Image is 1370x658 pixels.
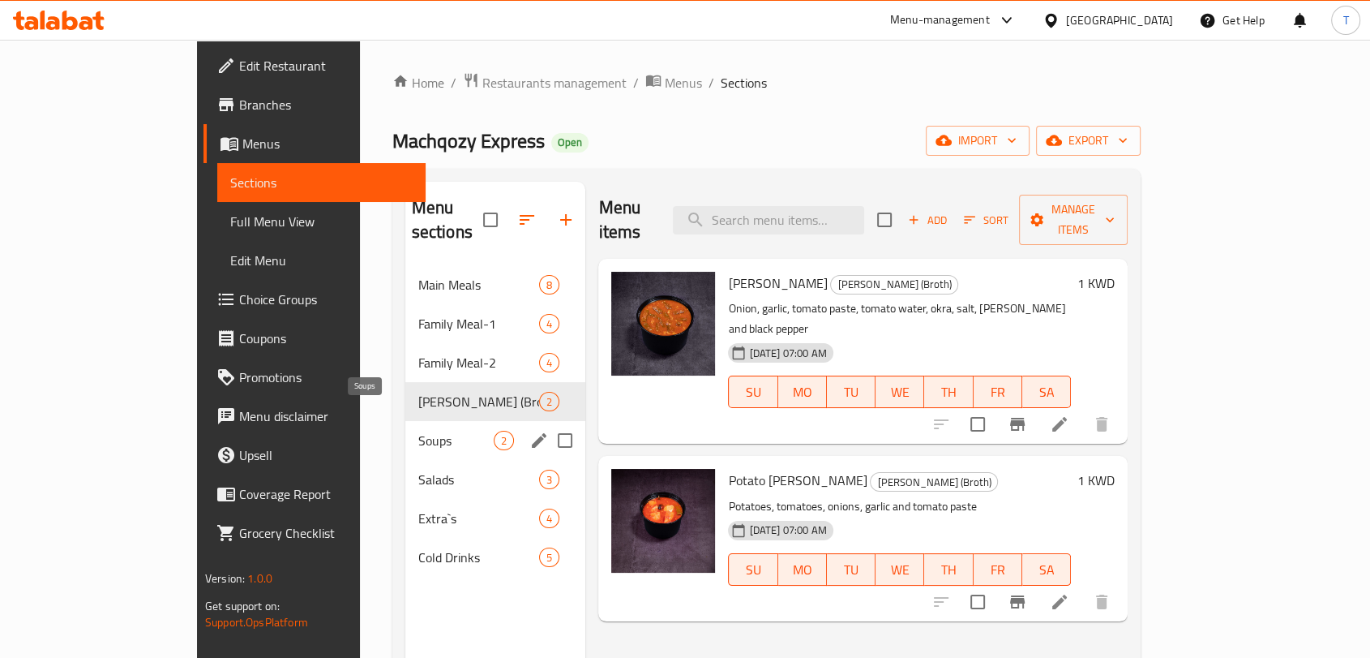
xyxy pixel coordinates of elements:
[1082,583,1121,621] button: delete
[827,376,876,408] button: TU
[1050,592,1069,612] a: Edit menu item
[1050,415,1069,434] a: Edit menu item
[890,11,990,30] div: Menu-management
[239,445,413,465] span: Upsell
[1066,11,1173,29] div: [GEOGRAPHIC_DATA]
[418,392,540,411] span: [PERSON_NAME] (Broth)
[876,376,924,408] button: WE
[924,376,973,408] button: TH
[203,124,426,163] a: Menus
[463,72,627,93] a: Restaurants management
[778,553,827,586] button: MO
[939,131,1017,151] span: import
[418,548,540,567] span: Cold Drinks
[709,73,714,92] li: /
[203,319,426,358] a: Coupons
[728,271,827,295] span: [PERSON_NAME]
[728,299,1071,339] p: Onion, garlic, tomato paste, tomato water, okra, salt, [PERSON_NAME] and black pepper
[418,275,540,295] span: Main Meals
[239,523,413,543] span: Grocery Checklist
[539,548,559,567] div: items
[451,73,456,92] li: /
[926,126,1030,156] button: import
[743,523,833,538] span: [DATE] 07:00 AM
[833,558,869,582] span: TU
[974,376,1022,408] button: FR
[1032,200,1115,240] span: Manage items
[905,211,949,230] span: Add
[482,73,627,92] span: Restaurants management
[551,135,589,149] span: Open
[539,275,559,295] div: items
[405,343,586,382] div: Family Meal-24
[665,73,702,92] span: Menus
[901,208,953,233] button: Add
[507,200,546,239] span: Sort sections
[964,211,1008,230] span: Sort
[611,469,715,573] img: Potato Marak
[540,511,559,527] span: 4
[418,470,540,489] span: Salads
[247,568,272,589] span: 1.0.0
[405,499,586,538] div: Extra`s4
[645,72,702,93] a: Menus
[392,123,545,159] span: Machqozy Express
[405,460,586,499] div: Salads3
[931,381,966,404] span: TH
[239,484,413,504] span: Coverage Report
[412,196,484,244] h2: Menu sections
[205,596,280,617] span: Get support on:
[494,431,514,450] div: items
[1022,376,1071,408] button: SA
[882,558,918,582] span: WE
[405,265,586,304] div: Main Meals8
[961,407,995,441] span: Select to update
[827,553,876,586] button: TU
[953,208,1019,233] span: Sort items
[539,509,559,528] div: items
[494,433,513,449] span: 2
[418,431,494,450] span: Soups
[882,381,918,404] span: WE
[735,558,771,582] span: SU
[785,381,820,404] span: MO
[721,73,767,92] span: Sections
[203,514,426,553] a: Grocery Checklist
[230,212,413,231] span: Full Menu View
[217,163,426,202] a: Sections
[1029,558,1064,582] span: SA
[405,538,586,577] div: Cold Drinks5
[203,397,426,436] a: Menu disclaimer
[239,329,413,348] span: Coupons
[217,241,426,280] a: Edit Menu
[239,56,413,75] span: Edit Restaurant
[540,550,559,566] span: 5
[205,568,245,589] span: Version:
[418,392,540,411] div: Marak (Broth)
[961,585,995,619] span: Select to update
[611,272,715,376] img: Marak Okra
[1036,126,1141,156] button: export
[1077,272,1115,295] h6: 1 KWD
[1022,553,1071,586] button: SA
[539,314,559,333] div: items
[980,558,1016,582] span: FR
[831,275,957,294] span: [PERSON_NAME] (Broth)
[728,553,777,586] button: SU
[405,382,586,421] div: [PERSON_NAME] (Broth)2
[728,468,867,492] span: Potato [PERSON_NAME]
[1082,405,1121,444] button: delete
[405,304,586,343] div: Family Meal-14
[230,251,413,270] span: Edit Menu
[392,72,1141,93] nav: breadcrumb
[203,358,426,397] a: Promotions
[1049,131,1128,151] span: export
[418,314,540,333] div: Family Meal-1
[785,558,820,582] span: MO
[901,208,953,233] span: Add item
[1342,11,1348,29] span: T
[871,473,997,492] span: [PERSON_NAME] (Broth)
[1029,381,1064,404] span: SA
